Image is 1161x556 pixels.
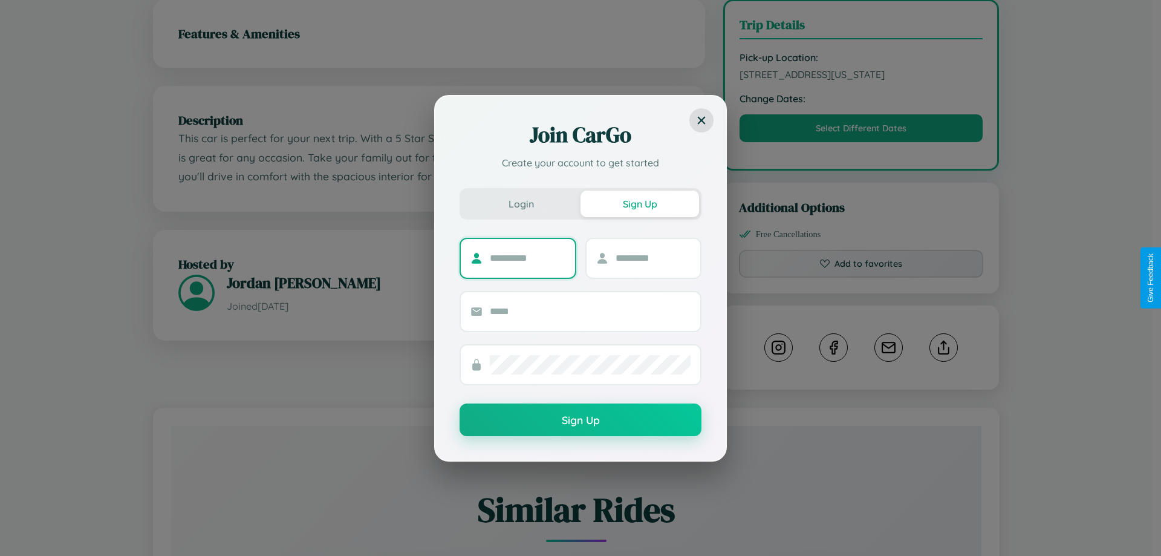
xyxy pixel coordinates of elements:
h2: Join CarGo [460,120,701,149]
p: Create your account to get started [460,155,701,170]
button: Sign Up [580,191,699,217]
div: Give Feedback [1146,253,1155,303]
button: Sign Up [460,404,701,436]
button: Login [462,191,580,217]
